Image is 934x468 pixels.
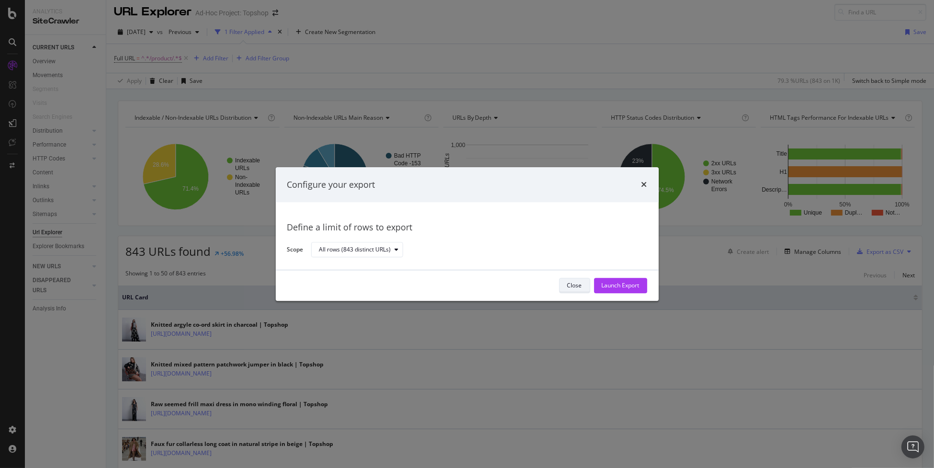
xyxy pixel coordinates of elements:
div: times [641,179,647,191]
div: modal [276,167,659,301]
div: Close [567,282,582,290]
button: All rows (843 distinct URLs) [311,242,403,258]
label: Scope [287,245,304,256]
div: Launch Export [602,282,640,290]
div: Open Intercom Messenger [901,435,924,458]
div: Define a limit of rows to export [287,222,647,234]
button: Launch Export [594,278,647,293]
button: Close [559,278,590,293]
div: Configure your export [287,179,375,191]
div: All rows (843 distinct URLs) [319,247,391,253]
